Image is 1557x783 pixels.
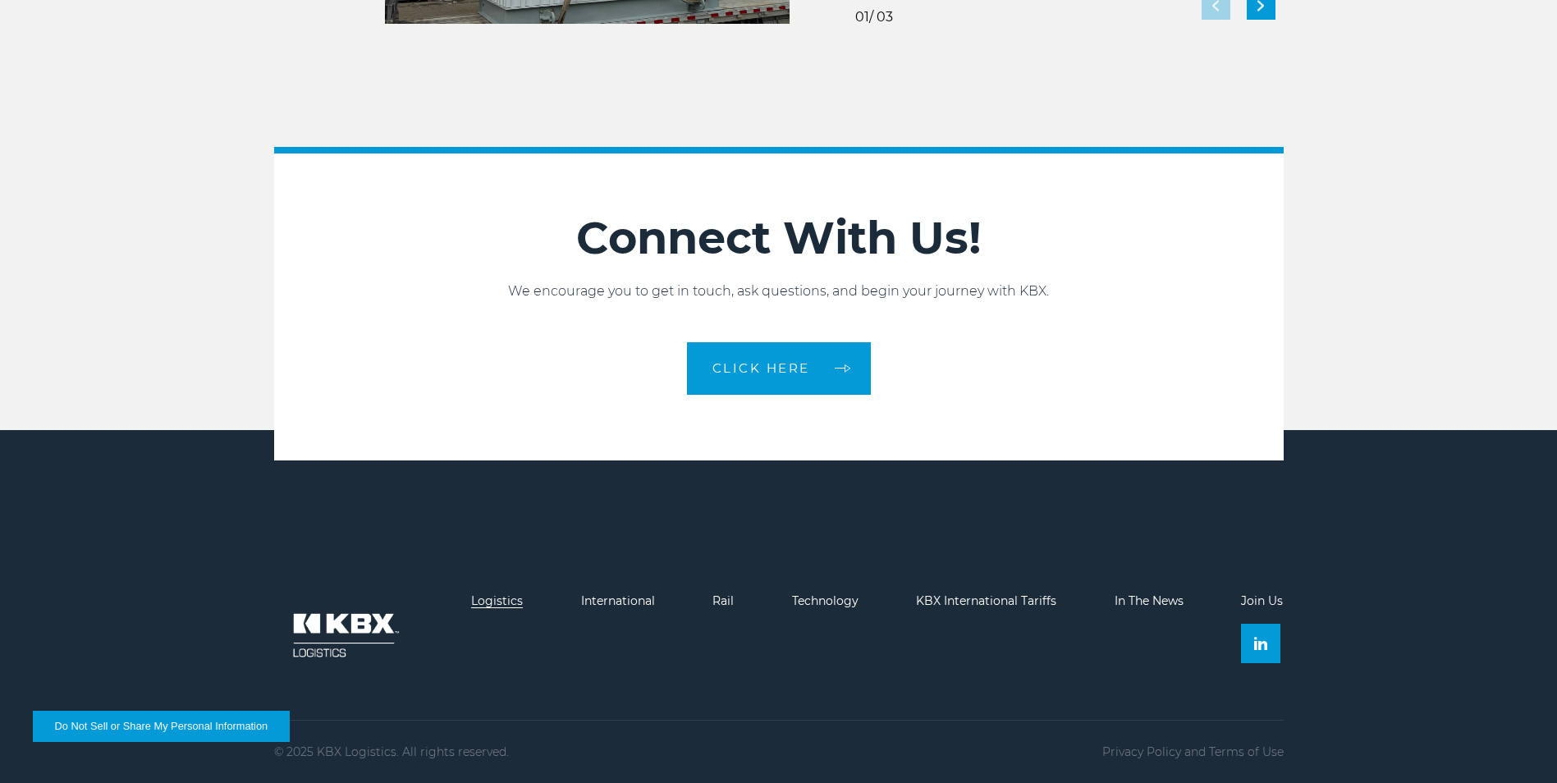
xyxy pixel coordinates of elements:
[274,211,1284,265] h2: Connect With Us!
[792,593,859,608] a: Technology
[471,593,523,608] a: Logistics
[1102,744,1181,759] a: Privacy Policy
[1115,593,1184,608] a: In The News
[855,11,893,24] div: / 03
[274,594,414,676] img: kbx logo
[1184,744,1206,759] span: and
[687,342,871,395] a: CLICK HERE arrow arrow
[1209,744,1284,759] a: Terms of Use
[274,745,509,758] p: © 2025 KBX Logistics. All rights reserved.
[1241,593,1283,608] a: Join Us
[712,362,810,374] span: CLICK HERE
[274,282,1284,301] p: We encourage you to get in touch, ask questions, and begin your journey with KBX.
[1254,637,1267,650] img: Linkedin
[33,711,290,742] button: Do Not Sell or Share My Personal Information
[712,593,734,608] a: Rail
[581,593,655,608] a: International
[855,9,869,25] span: 01
[916,593,1056,608] a: KBX International Tariffs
